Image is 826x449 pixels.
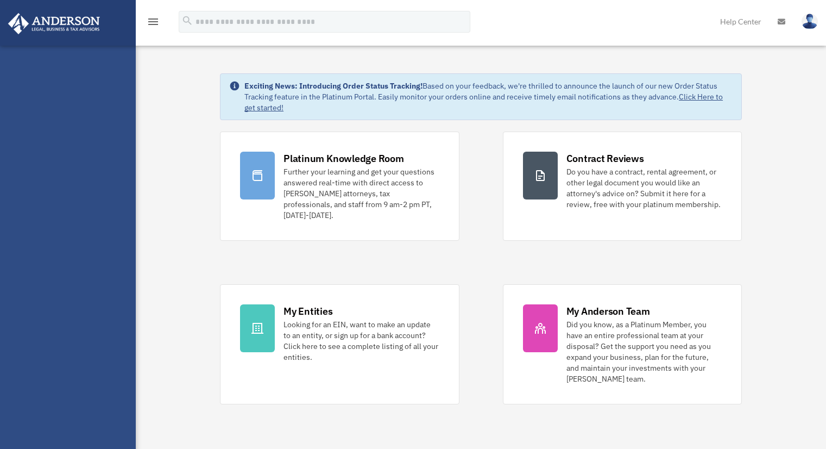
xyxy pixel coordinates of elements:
[503,132,742,241] a: Contract Reviews Do you have a contract, rental agreement, or other legal document you would like...
[147,19,160,28] a: menu
[244,81,423,91] strong: Exciting News: Introducing Order Status Tracking!
[181,15,193,27] i: search
[283,166,439,221] div: Further your learning and get your questions answered real-time with direct access to [PERSON_NAM...
[503,284,742,404] a: My Anderson Team Did you know, as a Platinum Member, you have an entire professional team at your...
[283,319,439,363] div: Looking for an EIN, want to make an update to an entity, or sign up for a bank account? Click her...
[283,152,404,165] div: Platinum Knowledge Room
[220,132,459,241] a: Platinum Knowledge Room Further your learning and get your questions answered real-time with dire...
[5,13,103,34] img: Anderson Advisors Platinum Portal
[566,319,722,384] div: Did you know, as a Platinum Member, you have an entire professional team at your disposal? Get th...
[802,14,818,29] img: User Pic
[244,80,733,113] div: Based on your feedback, we're thrilled to announce the launch of our new Order Status Tracking fe...
[566,166,722,210] div: Do you have a contract, rental agreement, or other legal document you would like an attorney's ad...
[283,304,332,318] div: My Entities
[147,15,160,28] i: menu
[220,284,459,404] a: My Entities Looking for an EIN, want to make an update to an entity, or sign up for a bank accoun...
[244,92,723,113] a: Click Here to get started!
[566,152,644,165] div: Contract Reviews
[566,304,650,318] div: My Anderson Team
